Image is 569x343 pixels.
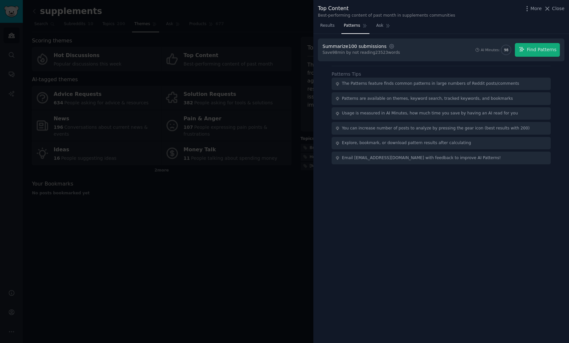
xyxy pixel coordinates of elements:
a: Results [318,21,337,34]
div: You can increase number of posts to analyze by pressing the gear icon (best results with 200) [342,126,530,131]
div: Top Content [318,5,455,13]
div: Explore, bookmark, or download pattern results after calculating [342,140,471,146]
span: 98 [504,48,508,52]
span: Patterns [344,23,360,29]
div: Patterns are available on themes, keyword search, tracked keywords, and bookmarks [342,96,513,102]
div: The Patterns feature finds common patterns in large numbers of Reddit posts/comments [342,81,519,87]
span: Close [552,5,564,12]
div: Save 98 min by not reading 23523 words [322,50,400,56]
button: More [524,5,542,12]
a: Ask [374,21,393,34]
a: Patterns [341,21,369,34]
label: Patterns Tips [332,71,361,77]
span: Results [320,23,335,29]
span: Ask [376,23,383,29]
div: Summarize 100 submissions [322,43,386,50]
span: Find Patterns [527,46,557,53]
div: Usage is measured in AI Minutes, how much time you save by having an AI read for you [342,111,518,116]
div: AI Minutes: [481,48,500,52]
div: Best-performing content of past month in supplements communities [318,13,455,19]
div: Email [EMAIL_ADDRESS][DOMAIN_NAME] with feedback to improve AI Patterns! [342,155,501,161]
span: More [531,5,542,12]
button: Find Patterns [515,43,560,57]
button: Close [544,5,564,12]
